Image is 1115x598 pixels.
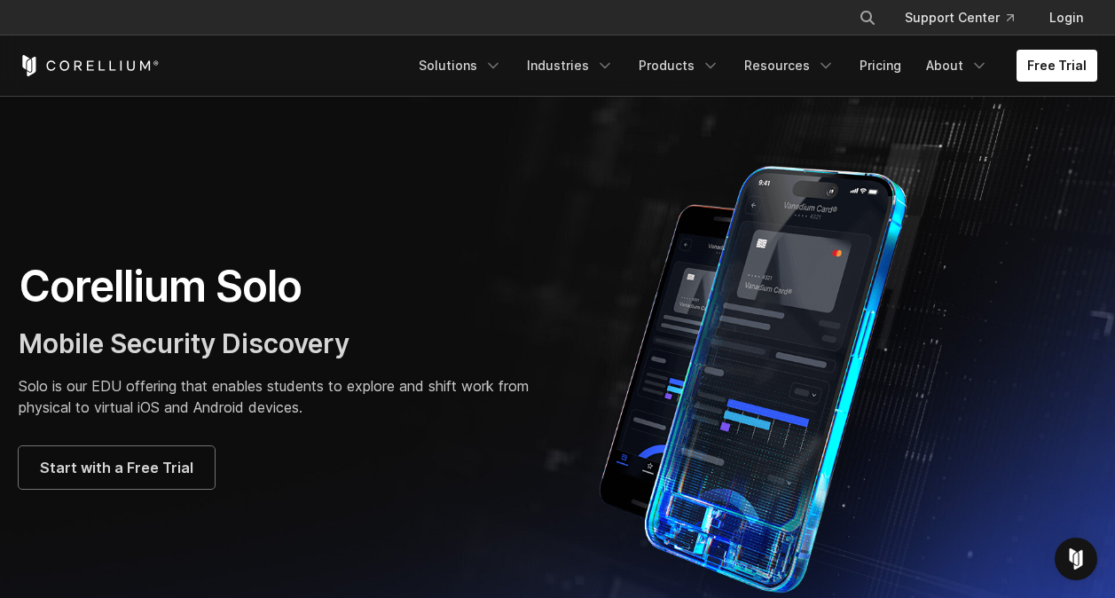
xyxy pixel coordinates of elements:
a: Resources [734,50,845,82]
div: Navigation Menu [837,2,1097,34]
p: Solo is our EDU offering that enables students to explore and shift work from physical to virtual... [19,375,540,418]
a: Start with a Free Trial [19,446,215,489]
a: Solutions [408,50,513,82]
a: Pricing [849,50,912,82]
span: Mobile Security Discovery [19,327,349,359]
h1: Corellium Solo [19,260,540,313]
a: Support Center [891,2,1028,34]
span: Start with a Free Trial [40,457,193,478]
img: Corellium Solo for mobile app security solutions [576,153,957,596]
a: Corellium Home [19,55,160,76]
a: About [915,50,999,82]
div: Open Intercom Messenger [1055,538,1097,580]
a: Login [1035,2,1097,34]
div: Navigation Menu [408,50,1097,82]
a: Products [628,50,730,82]
a: Free Trial [1017,50,1097,82]
a: Industries [516,50,624,82]
button: Search [852,2,883,34]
